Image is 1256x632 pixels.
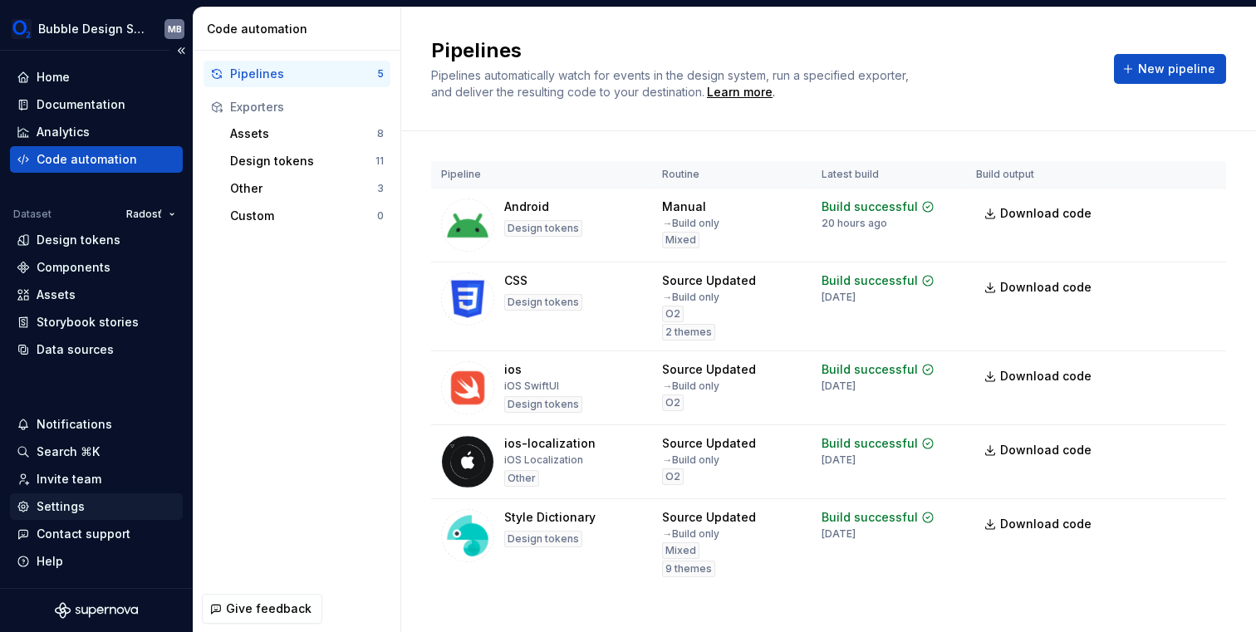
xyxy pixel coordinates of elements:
span: Radosť [126,208,162,221]
span: Download code [1000,516,1092,532]
div: iOS Localization [504,453,583,467]
div: Design tokens [504,396,582,413]
div: 11 [375,154,384,168]
div: Source Updated [662,435,756,452]
div: Source Updated [662,361,756,378]
button: Bubble Design SystemMB [3,11,189,47]
div: → Build only [662,217,719,230]
div: ios-localization [504,435,596,452]
div: Assets [230,125,377,142]
div: Home [37,69,70,86]
div: Mixed [662,542,699,559]
a: Learn more [707,84,773,100]
div: O2 [662,468,684,485]
button: Assets8 [223,120,390,147]
button: Collapse sidebar [169,39,193,62]
div: Exporters [230,99,384,115]
img: 1a847f6c-1245-4c66-adf2-ab3a177fc91e.png [12,19,32,39]
a: Design tokens [10,227,183,253]
span: Download code [1000,205,1092,222]
div: 3 [377,182,384,195]
div: Bubble Design System [38,21,145,37]
a: Settings [10,493,183,520]
button: Contact support [10,521,183,547]
svg: Supernova Logo [55,602,138,619]
button: Custom0 [223,203,390,229]
a: Download code [976,509,1102,539]
div: Storybook stories [37,314,139,331]
div: Design tokens [504,294,582,311]
div: [DATE] [822,291,856,304]
button: New pipeline [1114,54,1226,84]
a: Assets [10,282,183,308]
div: Build successful [822,435,918,452]
span: Give feedback [226,600,312,617]
div: Manual [662,198,706,215]
a: Home [10,64,183,91]
th: Build output [966,161,1112,189]
a: Documentation [10,91,183,118]
button: Radosť [119,203,183,226]
button: Other3 [223,175,390,202]
div: Build successful [822,198,918,215]
div: Components [37,259,110,276]
div: Help [37,553,63,570]
div: Invite team [37,471,101,487]
div: Design tokens [504,220,582,237]
div: [DATE] [822,380,856,393]
button: Notifications [10,411,183,438]
th: Pipeline [431,161,652,189]
div: Assets [37,287,76,303]
div: Design tokens [504,531,582,547]
div: Pipelines [230,66,377,82]
div: Custom [230,208,377,224]
div: Build successful [822,509,918,526]
div: Build successful [822,361,918,378]
button: Pipelines5 [204,61,390,87]
a: Storybook stories [10,309,183,336]
div: ios [504,361,522,378]
div: Data sources [37,341,114,358]
th: Routine [652,161,812,189]
button: Give feedback [202,594,322,624]
div: Settings [37,498,85,515]
button: Design tokens11 [223,148,390,174]
div: Analytics [37,124,90,140]
span: New pipeline [1138,61,1215,77]
button: Help [10,548,183,575]
div: → Build only [662,380,719,393]
div: Android [504,198,549,215]
span: 9 themes [665,562,712,576]
a: Data sources [10,336,183,363]
div: O2 [662,394,684,411]
div: Design tokens [230,153,375,169]
h2: Pipelines [431,37,1094,64]
div: Dataset [13,208,52,221]
div: Design tokens [37,232,120,248]
span: 2 themes [665,326,712,339]
div: 0 [377,209,384,223]
div: Contact support [37,526,130,542]
a: Invite team [10,466,183,492]
div: Source Updated [662,509,756,526]
button: Search ⌘K [10,438,183,465]
div: Code automation [207,21,394,37]
span: Pipelines automatically watch for events in the design system, run a specified exporter, and deli... [431,68,912,99]
a: Components [10,254,183,281]
a: Code automation [10,146,183,173]
div: Other [504,470,539,487]
a: Download code [976,272,1102,302]
div: Source Updated [662,272,756,289]
div: 5 [377,67,384,81]
div: 8 [377,127,384,140]
div: CSS [504,272,527,289]
span: Download code [1000,279,1092,296]
a: Download code [976,198,1102,228]
div: iOS SwiftUI [504,380,559,393]
div: Other [230,180,377,197]
div: → Build only [662,291,719,304]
